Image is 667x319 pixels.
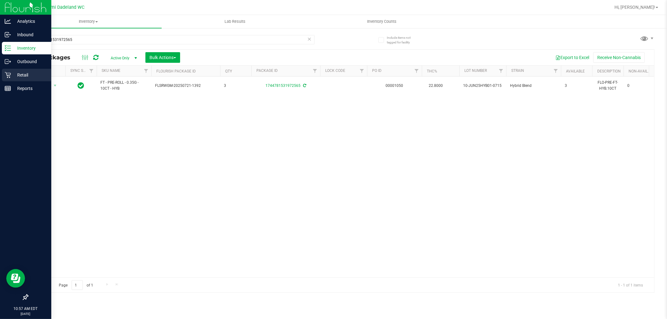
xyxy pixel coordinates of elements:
[33,54,77,61] span: All Packages
[510,83,557,89] span: Hybrid Blend
[3,306,48,312] p: 10:57 AM EDT
[597,69,621,73] a: Description
[162,15,308,28] a: Lab Results
[141,66,151,76] a: Filter
[51,81,59,90] span: select
[5,32,11,38] inline-svg: Inbound
[156,69,196,73] a: Flourish Package ID
[155,83,216,89] span: FLSRWGM-20250721-1392
[427,69,437,73] a: THC%
[613,280,648,290] span: 1 - 1 of 1 items
[426,81,446,90] span: 22.8000
[629,69,656,73] a: Non-Available
[308,15,455,28] a: Inventory Counts
[224,83,248,89] span: 3
[565,83,589,89] span: 3
[5,72,11,78] inline-svg: Retail
[11,85,48,92] p: Reports
[216,19,254,24] span: Lab Results
[5,45,11,51] inline-svg: Inventory
[614,5,655,10] span: Hi, [PERSON_NAME]!
[307,35,312,43] span: Clear
[78,81,84,90] span: In Sync
[145,52,180,63] button: Bulk Actions
[15,19,162,24] span: Inventory
[102,68,120,73] a: SKU Name
[5,58,11,65] inline-svg: Outbound
[70,68,94,73] a: Sync Status
[3,312,48,316] p: [DATE]
[225,69,232,73] a: Qty
[325,68,345,73] a: Lock Code
[256,68,278,73] a: Package ID
[100,80,148,92] span: FT - PRE-ROLL - 0.35G - 10CT - HYB
[15,15,162,28] a: Inventory
[551,52,593,63] button: Export to Excel
[149,55,176,60] span: Bulk Actions
[496,66,506,76] a: Filter
[596,79,620,92] div: FLO-PRE-FT-HYB.10CT
[310,66,320,76] a: Filter
[28,35,315,44] input: Search Package ID, Item Name, SKU, Lot or Part Number...
[302,83,306,88] span: Sync from Compliance System
[464,68,487,73] a: Lot Number
[11,31,48,38] p: Inbound
[72,280,83,290] input: 1
[511,68,524,73] a: Strain
[5,85,11,92] inline-svg: Reports
[372,68,382,73] a: PO ID
[11,58,48,65] p: Outbound
[412,66,422,76] a: Filter
[357,66,367,76] a: Filter
[53,280,99,290] span: Page of 1
[11,71,48,79] p: Retail
[386,83,403,88] a: 00001050
[86,66,97,76] a: Filter
[566,69,585,73] a: Available
[387,35,418,45] span: Include items not tagged for facility
[11,44,48,52] p: Inventory
[6,269,25,288] iframe: Resource center
[11,17,48,25] p: Analytics
[627,83,651,89] span: 0
[265,83,301,88] a: 1744781531972565
[593,52,645,63] button: Receive Non-Cannabis
[359,19,405,24] span: Inventory Counts
[43,5,85,10] span: Miami Dadeland WC
[551,66,561,76] a: Filter
[5,18,11,24] inline-svg: Analytics
[463,83,503,89] span: 10-JUN25HYB01-0715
